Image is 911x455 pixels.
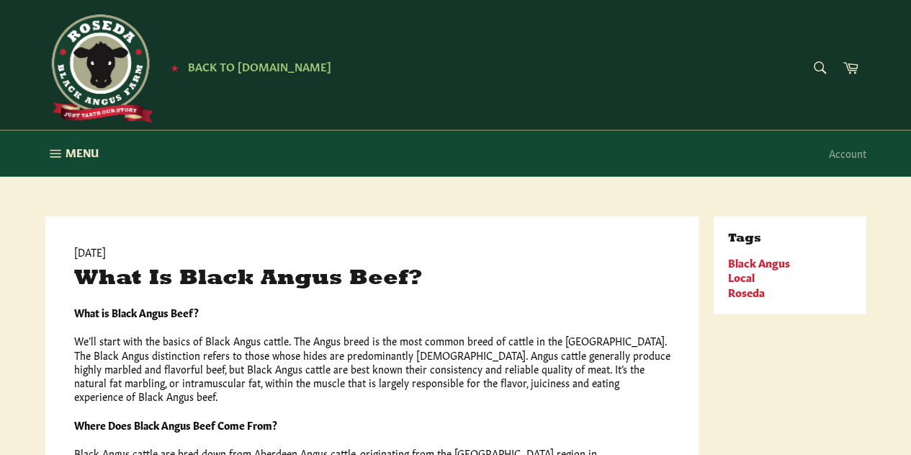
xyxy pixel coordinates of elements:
a: Local [728,269,755,284]
a: Black Angus [728,255,790,270]
time: [DATE] [74,244,106,259]
h3: Tags [728,231,852,247]
h1: What Is Black Angus Beef? [74,267,670,291]
strong: Where Does Black Angus Beef Come From? [74,418,277,432]
p: We’ll start with the basics of Black Angus cattle. The Angus breed is the most common breed of ca... [74,334,670,403]
a: Roseda [728,284,765,299]
a: ★ Back to [DOMAIN_NAME] [163,61,331,73]
span: Menu [66,145,99,160]
span: Back to [DOMAIN_NAME] [188,58,331,74]
span: ★ [171,61,179,73]
strong: What is Black Angus Beef? [74,305,199,319]
img: Roseda Beef [45,14,153,123]
button: Menu [31,131,113,177]
a: Account [822,132,874,175]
